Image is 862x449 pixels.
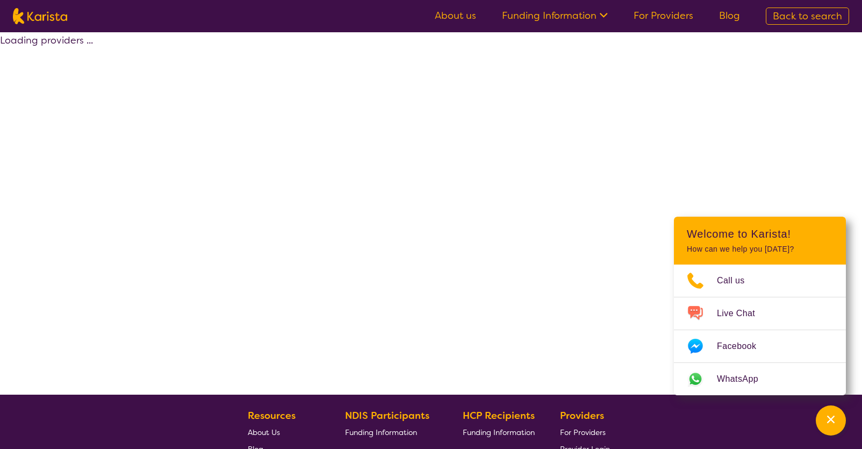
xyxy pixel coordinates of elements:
[560,424,610,440] a: For Providers
[719,9,740,22] a: Blog
[634,9,693,22] a: For Providers
[13,8,67,24] img: Karista logo
[687,245,833,254] p: How can we help you [DATE]?
[674,217,846,395] div: Channel Menu
[248,409,296,422] b: Resources
[687,227,833,240] h2: Welcome to Karista!
[345,424,437,440] a: Funding Information
[674,265,846,395] ul: Choose channel
[463,424,535,440] a: Funding Information
[345,409,429,422] b: NDIS Participants
[345,427,417,437] span: Funding Information
[773,10,842,23] span: Back to search
[463,409,535,422] b: HCP Recipients
[717,273,758,289] span: Call us
[248,427,280,437] span: About Us
[674,363,846,395] a: Web link opens in a new tab.
[717,371,771,387] span: WhatsApp
[816,405,846,436] button: Channel Menu
[463,427,535,437] span: Funding Information
[560,427,606,437] span: For Providers
[435,9,476,22] a: About us
[560,409,604,422] b: Providers
[717,305,768,322] span: Live Chat
[502,9,608,22] a: Funding Information
[717,338,769,354] span: Facebook
[766,8,849,25] a: Back to search
[248,424,320,440] a: About Us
